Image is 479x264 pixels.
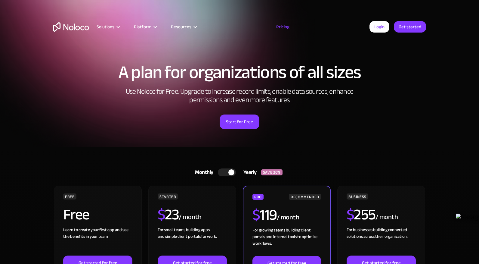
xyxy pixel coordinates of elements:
[347,200,354,229] span: $
[261,169,283,175] div: SAVE 20%
[252,207,277,222] h2: 119
[289,194,321,200] div: RECOMMENDED
[158,193,178,200] div: STARTER
[375,212,398,222] div: / month
[347,193,368,200] div: BUSINESS
[63,227,132,256] div: Learn to create your first app and see the benefits in your team ‍
[163,23,203,31] div: Resources
[158,227,227,256] div: For small teams building apps and simple client portals for work. ‍
[171,23,191,31] div: Resources
[369,21,389,33] a: Login
[119,87,360,104] h2: Use Noloco for Free. Upgrade to increase record limits, enable data sources, enhance permissions ...
[53,22,89,32] a: home
[187,168,218,177] div: Monthly
[63,207,89,222] h2: Free
[97,23,114,31] div: Solutions
[252,194,264,200] div: PRO
[89,23,126,31] div: Solutions
[53,63,426,81] h1: A plan for organizations of all sizes
[269,23,297,31] a: Pricing
[179,212,201,222] div: / month
[252,201,260,229] span: $
[277,213,299,222] div: / month
[126,23,163,31] div: Platform
[252,227,321,256] div: For growing teams building client portals and internal tools to optimize workflows.
[158,207,179,222] h2: 23
[63,193,76,200] div: FREE
[394,21,426,33] a: Get started
[347,227,416,256] div: For businesses building connected solutions across their organization. ‍
[134,23,151,31] div: Platform
[220,115,259,129] a: Start for Free
[236,168,261,177] div: Yearly
[158,200,165,229] span: $
[347,207,375,222] h2: 255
